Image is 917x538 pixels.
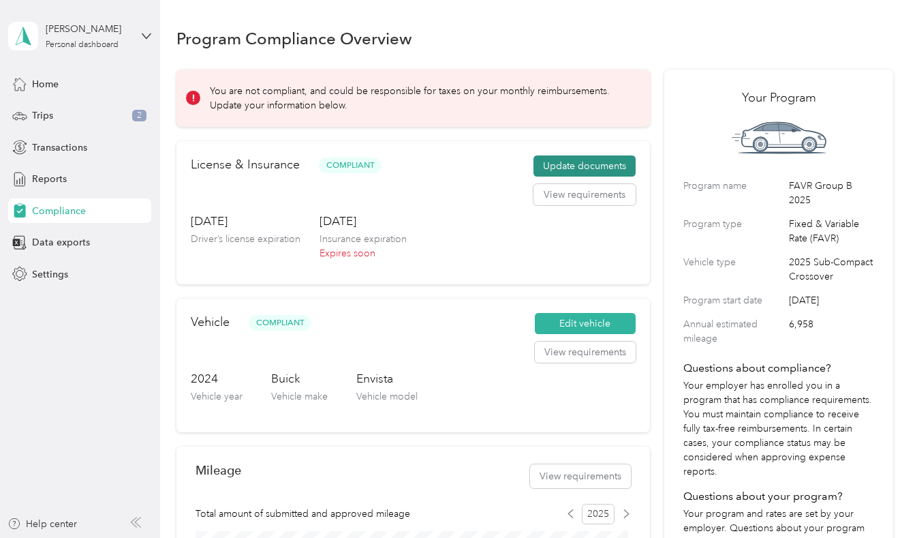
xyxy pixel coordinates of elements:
span: Compliant [319,158,382,173]
p: Vehicle model [356,389,418,404]
span: FAVR Group B 2025 [789,179,875,207]
span: Transactions [32,140,87,155]
p: Vehicle year [191,389,243,404]
label: Program start date [683,293,784,308]
button: Update documents [533,155,636,177]
p: You are not compliant, and could be responsible for taxes on your monthly reimbursements. Update ... [210,84,631,113]
label: Annual estimated mileage [683,317,784,346]
button: View requirements [530,464,631,488]
h3: [DATE] [191,213,300,230]
span: 2025 [582,504,615,524]
label: Program type [683,217,784,245]
h3: Buick [271,370,328,387]
span: Settings [32,267,68,282]
span: Total amount of submitted and approved mileage [196,507,410,521]
h4: Questions about your program? [683,488,875,505]
button: View requirements [535,342,636,363]
span: Trips [32,108,53,123]
span: Data exports [32,235,90,250]
h3: Envista [356,370,418,387]
div: Personal dashboard [46,41,119,49]
span: Compliance [32,204,86,218]
h3: 2024 [191,370,243,387]
button: Help center [7,517,77,531]
p: Your employer has enrolled you in a program that has compliance requirements. You must maintain c... [683,378,875,479]
h4: Questions about compliance? [683,360,875,376]
h3: [DATE] [320,213,407,230]
span: Home [32,77,59,91]
span: 2 [132,110,146,122]
h2: License & Insurance [191,155,300,174]
iframe: Everlance-gr Chat Button Frame [841,462,917,538]
span: Compliant [249,315,311,331]
p: Driver’s license expiration [191,232,300,246]
span: [DATE] [789,293,875,308]
span: 2025 Sub-Compact Crossover [789,255,875,284]
button: Edit vehicle [535,313,636,335]
div: [PERSON_NAME] [46,22,131,36]
p: Vehicle make [271,389,328,404]
span: Reports [32,172,67,186]
h2: Mileage [196,463,241,477]
h2: Your Program [683,89,875,107]
h1: Program Compliance Overview [176,31,412,46]
button: View requirements [533,184,636,206]
label: Vehicle type [683,255,784,284]
span: 6,958 [789,317,875,346]
span: Fixed & Variable Rate (FAVR) [789,217,875,245]
p: Insurance expiration [320,232,407,246]
label: Program name [683,179,784,207]
p: Expires soon [320,246,407,260]
h2: Vehicle [191,313,230,331]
